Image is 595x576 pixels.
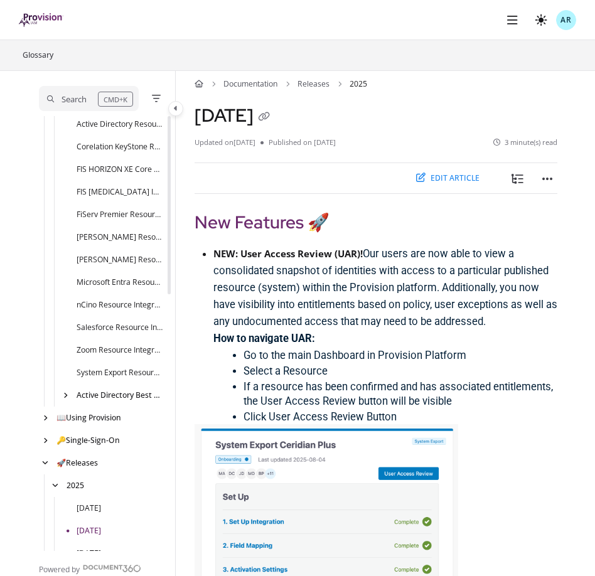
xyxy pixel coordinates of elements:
[56,435,120,447] a: Single-Sign-On
[77,390,163,402] a: Active Directory Best Practices
[507,168,527,188] button: toc-list-tree
[223,78,277,90] a: Documentation
[77,232,163,243] a: Jack Henry SilverLake Resource Integration
[49,480,62,491] div: arrow
[67,480,84,492] a: 2025
[77,209,163,221] a: FiServ Premier Resource Integration
[39,86,139,111] button: Search
[77,367,163,379] a: System Export Resource Integration
[19,13,63,27] a: Project logo
[77,548,101,560] a: July 2025
[77,344,163,356] a: Zoom Resource Integration
[56,457,98,469] a: Releases
[77,299,163,311] a: nCino Resource Integration
[556,10,576,30] button: AR
[39,412,51,423] div: arrow
[168,101,183,116] button: Category toggle
[56,435,66,445] span: 🔑
[350,78,367,90] span: 2025
[98,92,133,107] div: CMD+K
[83,565,141,572] img: Document360
[409,168,487,188] button: Edit article
[77,164,163,176] a: FIS HORIZON XE Core Banking Resource Integration
[213,247,238,260] strong: NEW:
[213,333,315,344] strong: How to navigate UAR:
[77,119,163,131] a: Active Directory Resource Integration
[537,168,557,188] button: Article more options
[195,78,203,90] a: Home
[493,137,558,147] li: 3 minute(s) read
[260,137,336,147] li: Published on [DATE]
[59,390,72,400] div: arrow
[56,457,66,468] span: 🚀
[244,411,397,423] span: Click User Access Review Button
[244,349,466,361] span: Go to the main Dashboard in Provision Platform
[21,48,55,63] a: Glossary
[297,78,330,90] a: Releases
[254,107,274,127] button: Copy link of August 2025
[56,412,66,423] span: 📖
[39,457,51,468] div: arrow
[195,209,557,235] h2: New Features 🚀
[149,91,164,106] button: Filter
[19,13,63,27] img: brand logo
[532,10,552,30] button: Theme options
[77,277,163,289] a: Microsoft Entra Resource Integration
[39,564,80,576] span: Powered by
[39,435,51,445] div: arrow
[77,186,163,198] a: FIS IBS Insight Resource Integration
[502,10,522,30] button: Show menu
[240,247,363,260] strong: User Access Review (UAR)!
[195,137,260,147] li: Updated on [DATE]
[213,248,557,328] span: Our users are now able to view a consolidated snapshot of identities with access to a particular ...
[56,412,121,424] a: Using Provision
[77,503,101,515] a: September 2025
[77,141,163,153] a: Corelation KeyStone Resource Integration
[77,322,163,334] a: Salesforce Resource Integration
[77,525,101,537] a: August 2025
[77,254,163,266] a: Jack Henry Symitar Resource Integration
[39,560,141,576] a: Powered by Document360 - opens in a new tab
[244,365,328,377] span: Select a Resource
[560,14,572,26] span: AR
[62,92,87,106] div: Search
[244,381,553,407] span: If a resource has been confirmed and has associated entitlements, the User Access Review button w...
[195,105,274,127] h1: [DATE]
